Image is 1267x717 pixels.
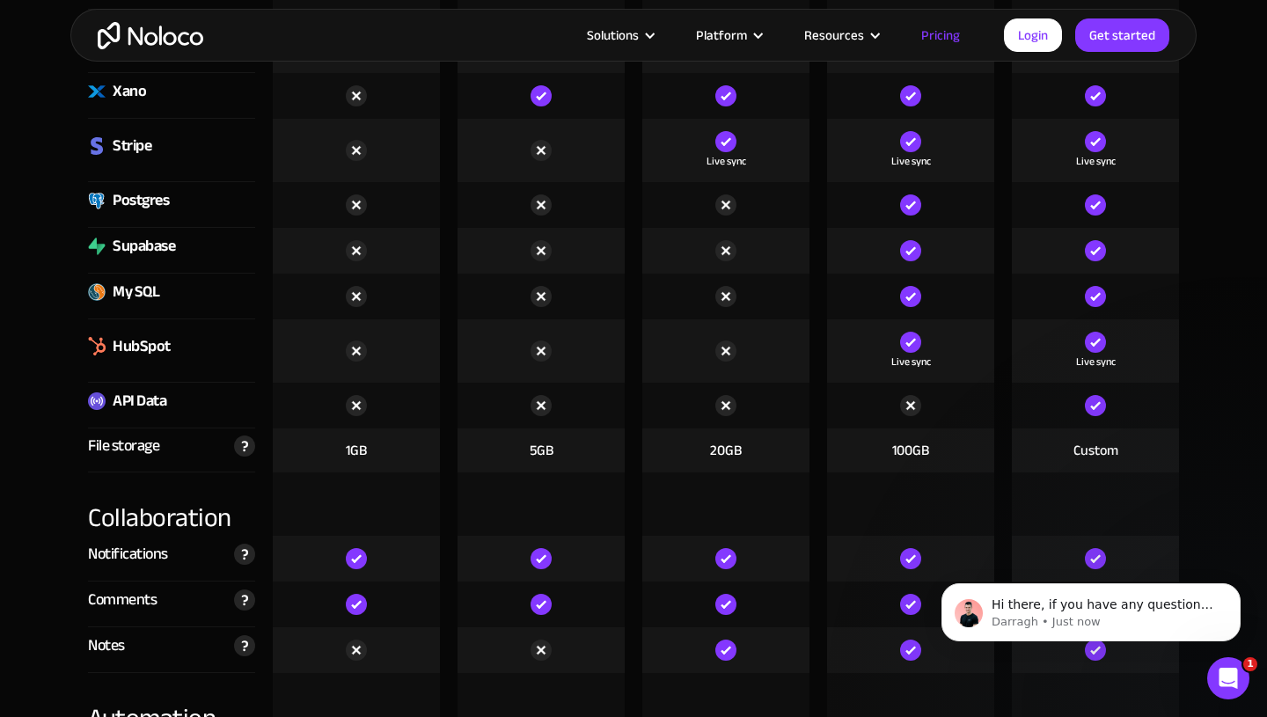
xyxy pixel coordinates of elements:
[696,24,747,47] div: Platform
[804,24,864,47] div: Resources
[113,133,151,159] div: Stripe
[113,78,146,105] div: Xano
[891,152,931,170] div: Live sync
[707,152,746,170] div: Live sync
[88,633,125,659] div: Notes
[1076,353,1116,370] div: Live sync
[1076,152,1116,170] div: Live sync
[587,24,639,47] div: Solutions
[915,546,1267,669] iframe: Intercom notifications message
[1004,18,1062,52] a: Login
[113,187,169,214] div: Postgres
[113,233,175,260] div: Supabase
[1075,18,1169,52] a: Get started
[98,22,203,49] a: home
[346,441,367,460] div: 1GB
[530,441,553,460] div: 5GB
[710,441,742,460] div: 20GB
[892,441,929,460] div: 100GB
[899,24,982,47] a: Pricing
[782,24,899,47] div: Resources
[1073,441,1118,460] div: Custom
[88,472,255,536] div: Collaboration
[891,353,931,370] div: Live sync
[1243,657,1257,671] span: 1
[88,587,157,613] div: Comments
[113,333,171,360] div: HubSpot
[88,433,159,459] div: File storage
[113,388,166,414] div: API Data
[565,24,674,47] div: Solutions
[113,279,159,305] div: My SQL
[88,541,168,567] div: Notifications
[674,24,782,47] div: Platform
[1207,657,1249,699] iframe: Intercom live chat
